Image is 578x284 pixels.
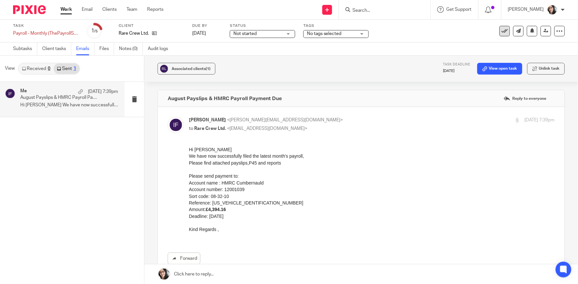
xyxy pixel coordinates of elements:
[192,31,206,36] span: [DATE]
[158,63,215,75] button: Associated clients(1)
[447,7,472,12] span: Get Support
[303,23,369,28] label: Tags
[119,30,149,37] p: Rare Crew Ltd.
[148,43,173,55] a: Audit logs
[147,6,163,13] a: Reports
[91,27,98,35] div: 1
[443,68,471,74] p: [DATE]
[127,6,137,13] a: Team
[54,63,79,74] a: Sent1
[19,63,54,74] a: Received0
[5,65,15,72] span: View
[99,43,114,55] a: Files
[60,6,72,13] a: Work
[20,88,27,94] h4: Me
[5,88,15,99] img: svg%3E
[168,253,200,264] a: Forward
[527,63,565,75] button: Unlink task
[206,67,211,71] span: (1)
[13,23,78,28] label: Task
[17,61,37,66] strong: £4,394.16
[13,30,78,37] div: Payroll - Monthly (ThePayrollSite)
[13,43,37,55] a: Subtasks
[20,95,98,100] p: August Payslips & HMRC Payroll Payment Due
[82,6,93,13] a: Email
[227,126,307,131] span: <[EMAIL_ADDRESS][DOMAIN_NAME]>
[94,29,98,33] small: /5
[159,64,169,74] img: svg%3E
[230,23,295,28] label: Status
[168,117,184,133] img: svg%3E
[74,66,76,71] div: 1
[20,102,118,108] p: Hi [PERSON_NAME] We have now successfully filed the...
[502,94,548,103] label: Reply to everyone
[194,126,226,131] span: Rare Crew Ltd.
[13,5,46,14] img: Pixie
[233,31,257,36] span: Not started
[42,43,71,55] a: Client tasks
[508,6,544,13] p: [PERSON_NAME]
[525,117,555,124] p: [DATE] 7:39pm
[189,126,193,131] span: to
[227,118,343,122] span: <[PERSON_NAME][EMAIL_ADDRESS][DOMAIN_NAME]>
[547,5,558,15] img: me%20(1).jpg
[192,23,222,28] label: Due by
[443,63,471,66] span: Task deadline
[119,43,143,55] a: Notes (0)
[168,95,282,102] h4: August Payslips & HMRC Payroll Payment Due
[88,88,118,95] p: [DATE] 7:39pm
[189,118,226,122] span: [PERSON_NAME]
[48,66,50,71] div: 0
[76,43,94,55] a: Emails
[352,8,411,14] input: Search
[102,6,117,13] a: Clients
[307,31,342,36] span: No tags selected
[172,67,211,71] span: Associated clients
[477,63,522,75] a: View open task
[119,23,184,28] label: Client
